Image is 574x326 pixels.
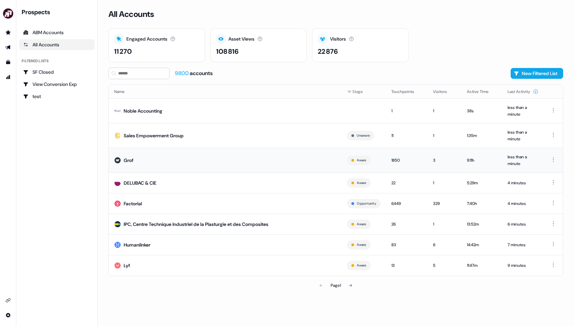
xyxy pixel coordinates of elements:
div: Humanlinker [124,241,150,248]
div: Page 1 [331,282,341,289]
button: Aware [357,221,366,227]
div: 1850 [391,157,422,164]
div: test [23,93,90,100]
button: Aware [357,242,366,248]
div: DELUBAC & CIE [124,180,157,186]
div: 1:35m [467,132,497,139]
a: Go to SF Closed [19,67,95,77]
div: 108 816 [216,46,239,56]
div: less than a minute [508,154,538,167]
button: Last Activity [508,86,538,98]
div: Factorial [124,200,142,207]
div: 4 minutes [508,200,538,207]
th: Name [109,85,342,98]
div: ABM Accounts [23,29,90,36]
a: Go to templates [3,57,14,68]
div: 38s [467,108,497,114]
div: accounts [175,70,213,77]
div: 1 [391,108,422,114]
a: ABM Accounts [19,27,95,38]
div: 13 [391,262,422,269]
div: 11:47m [467,262,497,269]
div: 1 [433,132,456,139]
a: Go to attribution [3,72,14,83]
button: Touchpoints [391,86,422,98]
div: 9:11h [467,157,497,164]
div: 4 minutes [508,180,538,186]
button: Unaware [357,133,370,139]
div: 11 270 [114,46,132,56]
div: View Conversion Exp [23,81,90,88]
div: 22 [391,180,422,186]
div: Engaged Accounts [126,36,167,43]
div: 22 876 [318,46,338,56]
div: Noble Accounting [124,108,162,114]
a: Go to integrations [3,310,14,321]
div: Prospects [22,8,95,16]
div: Asset Views [228,36,254,43]
div: 6 [433,241,456,248]
div: 83 [391,241,422,248]
a: Go to test [19,91,95,102]
div: less than a minute [508,104,538,118]
div: 1 [433,108,456,114]
div: 9 minutes [508,262,538,269]
div: less than a minute [508,129,538,142]
button: Aware [357,180,366,186]
a: Go to prospects [3,27,14,38]
h3: All Accounts [108,9,154,19]
div: 7 minutes [508,241,538,248]
div: 6449 [391,200,422,207]
div: Sales Empowerment Group [124,132,184,139]
div: 1 [433,221,456,228]
div: IPC, Centre Technique Industriel de la Plasturgie et des Composites [124,221,268,228]
a: Go to outbound experience [3,42,14,53]
span: 9800 [175,70,190,77]
button: New Filtered List [511,68,563,79]
button: Visitors [433,86,455,98]
div: All Accounts [23,41,90,48]
div: 13:52m [467,221,497,228]
div: 6 minutes [508,221,538,228]
div: 3 [433,157,456,164]
div: Grof [124,157,134,164]
div: 1 [433,180,456,186]
div: SF Closed [23,69,90,75]
div: 5:29m [467,180,497,186]
div: 14:42m [467,241,497,248]
button: Opportunity [357,201,376,207]
div: 329 [433,200,456,207]
a: Go to integrations [3,295,14,306]
div: 11 [391,132,422,139]
a: Go to View Conversion Exp [19,79,95,90]
div: Visitors [330,36,346,43]
button: Aware [357,262,366,269]
div: 26 [391,221,422,228]
div: Filtered lists [22,58,48,64]
div: Stage [347,88,381,95]
div: 5 [433,262,456,269]
div: 7:40h [467,200,497,207]
div: Lyf [124,262,130,269]
a: All accounts [19,39,95,50]
button: Aware [357,157,366,163]
button: Active Time [467,86,497,98]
